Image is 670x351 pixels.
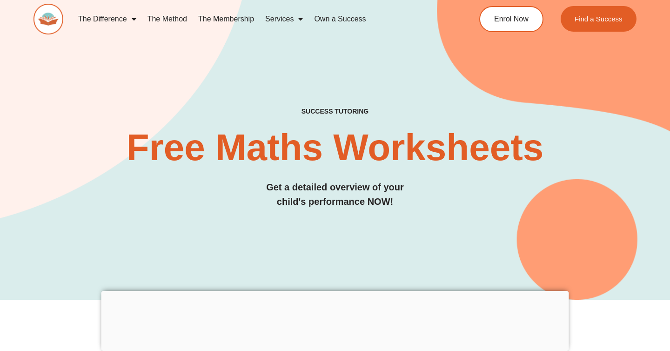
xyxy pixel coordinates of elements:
[494,15,529,23] span: Enrol Now
[73,8,142,30] a: The Difference
[308,8,371,30] a: Own a Success
[260,8,308,30] a: Services
[575,15,623,22] span: Find a Success
[73,8,445,30] nav: Menu
[33,180,636,209] h3: Get a detailed overview of your child's performance NOW!
[479,6,543,32] a: Enrol Now
[142,8,193,30] a: The Method
[561,6,636,32] a: Find a Success
[101,291,569,349] iframe: Advertisement
[33,108,636,115] h4: SUCCESS TUTORING​
[193,8,260,30] a: The Membership
[33,129,636,166] h2: Free Maths Worksheets​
